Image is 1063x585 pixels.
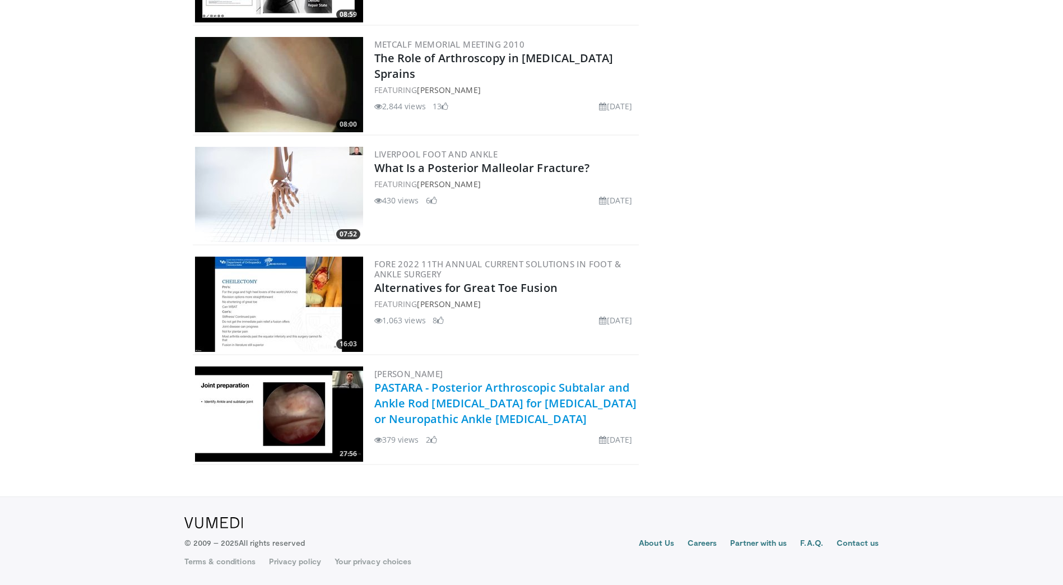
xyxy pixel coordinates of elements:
span: 07:52 [336,229,360,239]
a: About Us [639,537,674,551]
a: 16:03 [195,257,363,352]
img: 96e9603a-ae17-4ec1-b4d8-ea1df7a30e1b.300x170_q85_crop-smart_upscale.jpg [195,366,363,462]
a: Terms & conditions [184,556,256,567]
div: FEATURING [374,84,637,96]
a: [PERSON_NAME] [417,85,480,95]
li: 13 [433,100,448,112]
a: Alternatives for Great Toe Fusion [374,280,558,295]
a: PASTARA - Posterior Arthroscopic Subtalar and Ankle Rod [MEDICAL_DATA] for [MEDICAL_DATA] or Neur... [374,380,637,426]
a: Privacy policy [269,556,321,567]
a: 07:52 [195,147,363,242]
a: Contact us [837,537,879,551]
img: f9a033ca-5fcd-414f-8c4c-1d2de11d1c55.300x170_q85_crop-smart_upscale.jpg [195,257,363,352]
li: [DATE] [599,194,632,206]
li: 430 views [374,194,419,206]
span: 27:56 [336,449,360,459]
li: 8 [433,314,444,326]
li: 2,844 views [374,100,426,112]
a: [PERSON_NAME] [374,368,443,379]
li: [DATE] [599,100,632,112]
li: 2 [426,434,437,445]
a: Liverpool Foot and Ankle [374,148,498,160]
div: FEATURING [374,298,637,310]
li: [DATE] [599,314,632,326]
a: 27:56 [195,366,363,462]
li: 379 views [374,434,419,445]
img: amend5_3.png.300x170_q85_crop-smart_upscale.jpg [195,37,363,132]
a: [PERSON_NAME] [417,299,480,309]
a: Careers [688,537,717,551]
li: 1,063 views [374,314,426,326]
div: FEATURING [374,178,637,190]
a: The Role of Arthroscopy in [MEDICAL_DATA] Sprains [374,50,614,81]
a: [PERSON_NAME] [417,179,480,189]
span: 16:03 [336,339,360,349]
span: 08:59 [336,10,360,20]
a: 08:00 [195,37,363,132]
a: Your privacy choices [335,556,411,567]
a: What Is a Posterior Malleolar Fracture? [374,160,590,175]
p: © 2009 – 2025 [184,537,305,549]
img: VuMedi Logo [184,517,243,528]
a: F.A.Q. [800,537,823,551]
span: All rights reserved [239,538,304,547]
a: Metcalf Memorial Meeting 2010 [374,39,525,50]
a: FORE 2022 11th Annual Current Solutions in Foot & Ankle Surgery [374,258,621,280]
img: 3bca3af5-66bf-42f7-ac40-e42e9471003b.300x170_q85_crop-smart_upscale.jpg [195,147,363,242]
span: 08:00 [336,119,360,129]
li: [DATE] [599,434,632,445]
a: Partner with us [730,537,787,551]
li: 6 [426,194,437,206]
